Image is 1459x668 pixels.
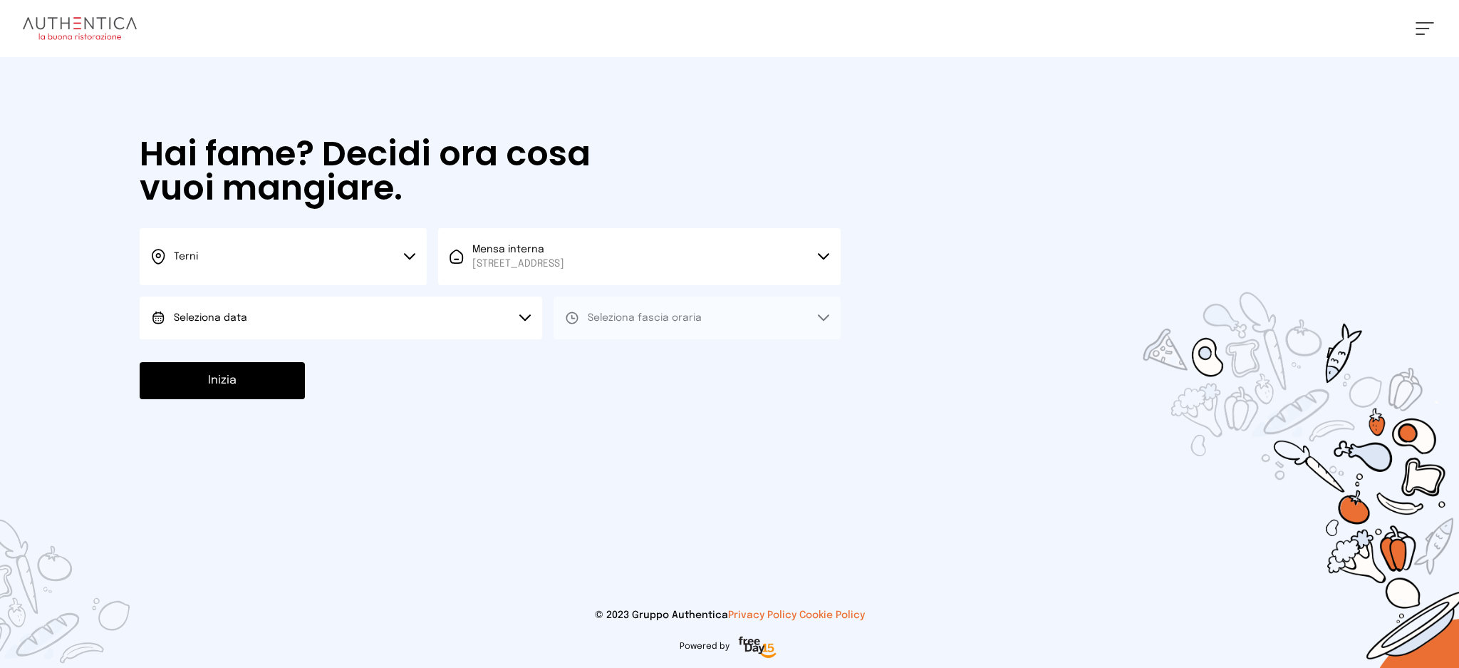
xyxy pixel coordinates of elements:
span: Powered by [680,641,729,652]
img: logo.8f33a47.png [23,17,137,40]
a: Privacy Policy [728,610,796,620]
img: logo-freeday.3e08031.png [735,634,780,662]
span: Seleziona fascia oraria [588,313,702,323]
span: Terni [174,252,198,262]
h1: Hai fame? Decidi ora cosa vuoi mangiare. [140,137,665,205]
button: Inizia [140,362,305,399]
img: sticker-selezione-mensa.70a28f7.png [1060,210,1459,668]
a: Cookie Policy [799,610,865,620]
span: Mensa interna [472,242,564,271]
button: Seleziona fascia oraria [554,297,841,339]
button: Seleziona data [140,297,542,339]
button: Terni [140,228,427,285]
span: Seleziona data [174,313,247,323]
p: © 2023 Gruppo Authentica [23,608,1436,622]
span: [STREET_ADDRESS] [472,257,564,271]
button: Mensa interna[STREET_ADDRESS] [438,228,841,285]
